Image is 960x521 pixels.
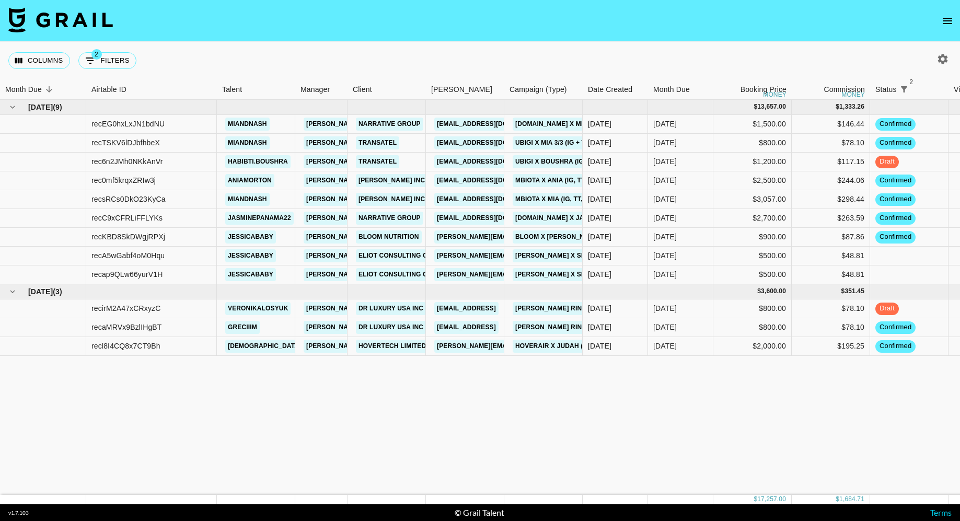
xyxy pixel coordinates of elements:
[304,136,474,149] a: [PERSON_NAME][EMAIL_ADDRESS][DOMAIN_NAME]
[225,340,304,353] a: [DEMOGRAPHIC_DATA]
[431,79,492,100] div: [PERSON_NAME]
[757,102,786,111] div: 13,657.00
[225,193,270,206] a: miandnash
[356,230,422,244] a: Bloom Nutrition
[356,155,399,168] a: Transatel
[841,91,865,98] div: money
[295,79,348,100] div: Manager
[434,118,551,131] a: [EMAIL_ADDRESS][DOMAIN_NAME]
[653,269,677,280] div: Sep '25
[91,119,165,129] div: recEG0hxLxJN1bdNU
[792,318,870,337] div: $78.10
[792,153,870,171] div: $117.15
[434,321,499,334] a: [EMAIL_ADDRESS]
[713,171,792,190] div: $2,500.00
[434,174,551,187] a: [EMAIL_ADDRESS][DOMAIN_NAME]
[653,231,677,242] div: Sep '25
[513,321,666,334] a: [PERSON_NAME] Ring x [GEOGRAPHIC_DATA]
[792,337,870,356] div: $195.25
[91,79,126,100] div: Airtable ID
[713,115,792,134] div: $1,500.00
[348,79,426,100] div: Client
[653,119,677,129] div: Sep '25
[225,155,291,168] a: habibti.boushra
[300,79,330,100] div: Manager
[91,213,163,223] div: recC9xCFRLiFFLYKs
[53,286,62,297] span: ( 3 )
[91,322,162,332] div: recaMRVx9BzlIHgBT
[792,265,870,284] div: $48.81
[91,137,160,148] div: recTSKV6lDJbfhbeX
[356,249,463,262] a: Eliot Consulting Group LLC
[653,303,677,314] div: Jun '25
[713,318,792,337] div: $800.00
[513,136,630,149] a: Ubigi x Mia 3/3 (IG + TT, 3 Stories)
[356,340,429,353] a: HOVERTECH LIMITED
[225,136,270,149] a: miandnash
[91,269,163,280] div: recap9QLw66yurV1H
[763,91,786,98] div: money
[504,79,583,100] div: Campaign (Type)
[304,118,474,131] a: [PERSON_NAME][EMAIL_ADDRESS][DOMAIN_NAME]
[653,322,677,332] div: Jun '25
[588,231,611,242] div: 18/08/2025
[356,268,463,281] a: Eliot Consulting Group LLC
[91,250,165,261] div: recA5wGabf4oM0Hqu
[713,134,792,153] div: $800.00
[588,213,611,223] div: 18/08/2025
[304,174,474,187] a: [PERSON_NAME][EMAIL_ADDRESS][DOMAIN_NAME]
[588,175,611,186] div: 18/08/2025
[434,212,551,225] a: [EMAIL_ADDRESS][DOMAIN_NAME]
[513,230,638,244] a: Bloom x [PERSON_NAME] (IG, TT) 2/2
[304,193,474,206] a: [PERSON_NAME][EMAIL_ADDRESS][DOMAIN_NAME]
[875,232,916,242] span: confirmed
[225,118,270,131] a: miandnash
[875,341,916,351] span: confirmed
[875,322,916,332] span: confirmed
[911,82,926,97] button: Sort
[870,79,949,100] div: Status
[304,212,474,225] a: [PERSON_NAME][EMAIL_ADDRESS][DOMAIN_NAME]
[875,79,897,100] div: Status
[426,79,504,100] div: Booker
[434,302,499,315] a: [EMAIL_ADDRESS]
[53,102,62,112] span: ( 9 )
[356,212,423,225] a: Narrative Group
[875,194,916,204] span: confirmed
[653,137,677,148] div: Sep '25
[841,287,845,296] div: $
[91,194,166,204] div: recsRCs0DkO23KyCa
[653,156,677,167] div: Sep '25
[434,136,551,149] a: [EMAIL_ADDRESS][DOMAIN_NAME]
[225,321,260,334] a: greciiim
[937,10,958,31] button: open drawer
[653,79,690,100] div: Month Due
[713,153,792,171] div: $1,200.00
[648,79,713,100] div: Month Due
[356,321,426,334] a: DR LUXURY USA INC
[792,247,870,265] div: $48.81
[8,7,113,32] img: Grail Talent
[434,268,605,281] a: [PERSON_NAME][EMAIL_ADDRESS][DOMAIN_NAME]
[91,175,156,186] div: rec0mf5krqxZRIw3j
[757,287,761,296] div: $
[588,303,611,314] div: 16/06/2025
[304,249,474,262] a: [PERSON_NAME][EMAIL_ADDRESS][DOMAIN_NAME]
[513,340,597,353] a: HoverAir x Judah (4/4)
[42,82,56,97] button: Sort
[513,268,641,281] a: [PERSON_NAME] x Skin&Lab (TT - 2/2)
[5,79,42,100] div: Month Due
[824,79,865,100] div: Commission
[713,265,792,284] div: $500.00
[897,82,911,97] div: 2 active filters
[356,118,423,131] a: Narrative Group
[91,49,102,60] span: 2
[713,299,792,318] div: $800.00
[91,231,165,242] div: recKBD8SkDWgjRPXj
[225,212,294,225] a: jasminepanama22
[434,230,605,244] a: [PERSON_NAME][EMAIL_ADDRESS][DOMAIN_NAME]
[8,510,29,516] div: v 1.7.103
[455,507,504,518] div: © Grail Talent
[510,79,567,100] div: Campaign (Type)
[304,321,474,334] a: [PERSON_NAME][EMAIL_ADDRESS][DOMAIN_NAME]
